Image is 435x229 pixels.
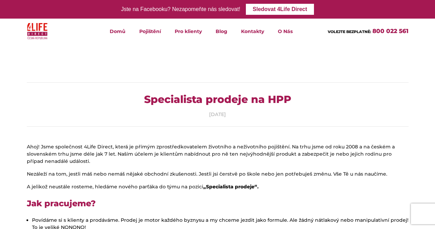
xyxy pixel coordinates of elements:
[209,19,234,44] a: Blog
[27,91,409,108] h1: Specialista prodeje na HPP
[27,143,409,165] p: Ahoj! Jsme společnost 4Life Direct, která je přímým zprostředkovatelem životního a neživotního po...
[121,4,240,14] div: Jste na Facebooku? Nezapomeňte nás sledovat!
[27,183,409,190] p: A jelikož neustále rosteme, hledáme nového parťáka do týmu na pozici
[27,170,409,178] p: Nezáleží na tom, jestli máš nebo nemáš nějaké obchodní zkušenosti. Jestli jsi čerstvě po škole ne...
[234,19,271,44] a: Kontakty
[103,19,132,44] a: Domů
[246,4,314,15] a: Sledovat 4Life Direct
[203,184,259,190] strong: „Specialista prodeje“.
[27,198,96,208] strong: Jak pracujeme?
[27,111,409,118] div: [DATE]
[372,28,409,34] a: 800 022 561
[328,29,371,34] span: VOLEJTE BEZPLATNĚ:
[27,21,48,41] img: 4Life Direct Česká republika logo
